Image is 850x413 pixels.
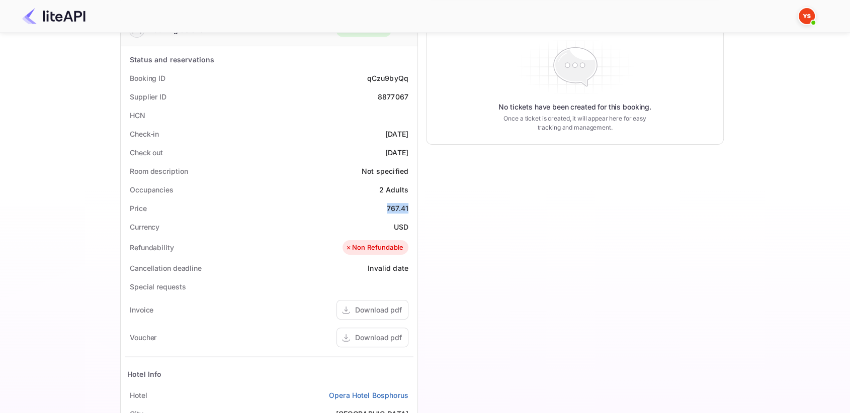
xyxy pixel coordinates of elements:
[379,184,408,195] div: 2 Adults
[127,369,162,379] div: Hotel Info
[130,166,188,176] div: Room description
[22,8,86,24] img: LiteAPI Logo
[498,102,651,112] p: No tickets have been created for this booking.
[130,242,174,253] div: Refundability
[495,114,654,132] p: Once a ticket is created, it will appear here for easy tracking and management.
[130,390,147,400] div: Hotel
[130,281,186,292] div: Special requests
[368,263,408,273] div: Invalid date
[130,332,156,343] div: Voucher
[329,390,408,400] a: Opera Hotel Bosphorus
[355,304,402,315] div: Download pdf
[130,110,145,121] div: HCN
[362,166,408,176] div: Not specified
[130,203,147,214] div: Price
[130,147,163,158] div: Check out
[130,184,174,195] div: Occupancies
[378,91,408,102] div: 8877067
[394,222,408,232] div: USD
[799,8,815,24] img: Yandex Support
[385,147,408,158] div: [DATE]
[130,73,165,83] div: Booking ID
[130,263,202,273] div: Cancellation deadline
[387,203,408,214] div: 767.41
[130,91,166,102] div: Supplier ID
[130,304,153,315] div: Invoice
[130,222,159,232] div: Currency
[385,129,408,139] div: [DATE]
[130,54,214,65] div: Status and reservations
[345,243,403,253] div: Non Refundable
[355,332,402,343] div: Download pdf
[367,73,408,83] div: qCzu9byQq
[130,129,159,139] div: Check-in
